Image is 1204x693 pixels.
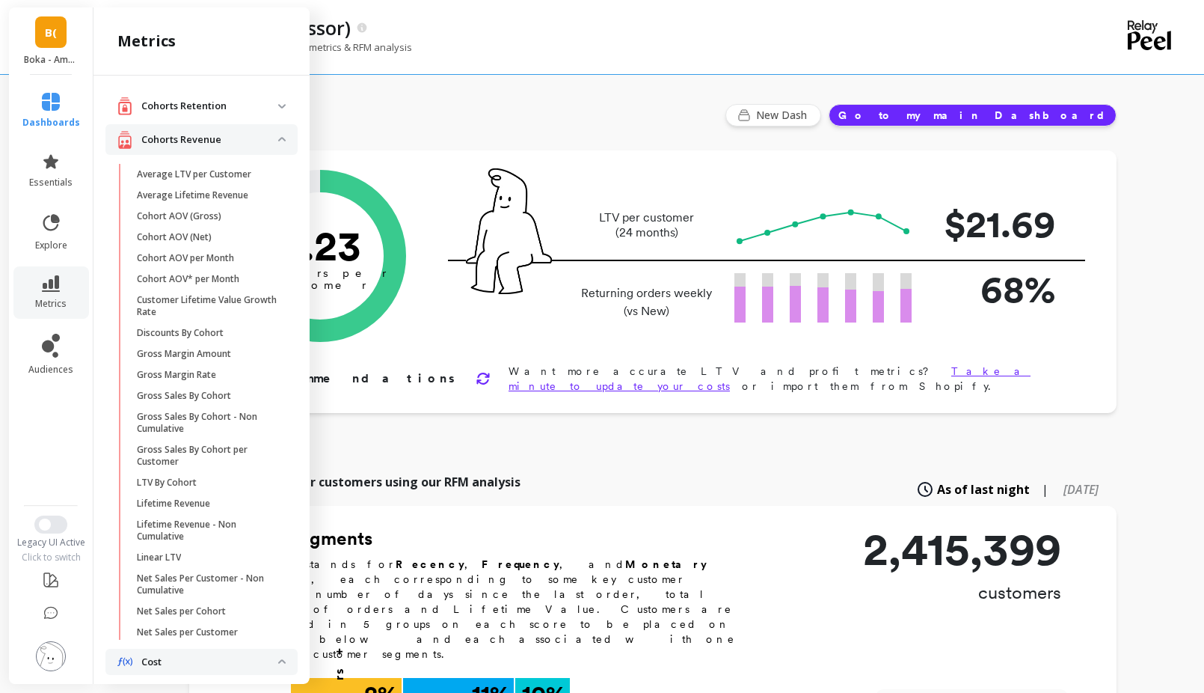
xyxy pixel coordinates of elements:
[137,273,239,285] p: Cohort AOV* per Month
[137,168,251,180] p: Average LTV per Customer
[240,370,458,388] p: Recommendations
[509,364,1069,394] p: Want more accurate LTV and profit metrics? or import them from Shopify.
[28,364,73,376] span: audiences
[245,557,753,662] p: RFM stands for , , and , each corresponding to some key customer trait: number of days since the ...
[936,196,1055,252] p: $21.69
[1063,481,1099,498] span: [DATE]
[34,516,67,534] button: Switch to New UI
[137,444,280,468] p: Gross Sales By Cohort per Customer
[396,558,464,570] b: Recency
[117,31,176,52] h2: metrics
[45,24,57,41] span: B(
[137,477,197,489] p: LTV By Cohort
[137,294,280,318] p: Customer Lifetime Value Growth Rate
[137,498,210,510] p: Lifetime Revenue
[466,168,552,294] img: pal seatted on line
[278,659,286,664] img: down caret icon
[137,348,231,360] p: Gross Margin Amount
[7,552,95,564] div: Click to switch
[756,108,811,123] span: New Dash
[35,298,67,310] span: metrics
[1042,480,1048,498] span: |
[245,527,753,551] h2: RFM Segments
[725,104,821,126] button: New Dash
[29,177,73,189] span: essentials
[137,327,224,339] p: Discounts By Cohort
[829,104,1117,126] button: Go to my main Dashboard
[278,137,286,141] img: down caret icon
[137,210,221,222] p: Cohort AOV (Gross)
[936,261,1055,317] p: 68%
[577,210,716,240] p: LTV per customer (24 months)
[7,537,95,549] div: Legacy UI Active
[137,626,238,638] p: Net Sales per Customer
[141,99,278,114] p: Cohorts Retention
[137,519,280,543] p: Lifetime Revenue - Non Cumulative
[137,369,216,381] p: Gross Margin Rate
[137,390,231,402] p: Gross Sales By Cohort
[22,117,80,129] span: dashboards
[273,278,368,292] tspan: customer
[137,605,226,617] p: Net Sales per Cohort
[117,97,132,115] img: navigation item icon
[278,104,286,109] img: down caret icon
[137,552,181,564] p: Linear LTV
[863,581,1061,605] p: customers
[137,411,280,435] p: Gross Sales By Cohort - Non Cumulative
[117,657,132,667] img: navigation item icon
[137,231,212,243] p: Cohort AOV (Net)
[280,221,361,270] text: 2.23
[482,558,559,570] b: Frequency
[35,239,67,251] span: explore
[117,130,132,149] img: navigation item icon
[137,573,280,596] p: Net Sales Per Customer - Non Cumulative
[141,655,278,670] p: Cost
[36,641,66,671] img: profile picture
[137,252,234,264] p: Cohort AOV per Month
[252,266,388,280] tspan: orders per
[207,473,520,491] p: Explore all of your customers using our RFM analysis
[141,132,278,147] p: Cohorts Revenue
[937,480,1030,498] span: As of last night
[577,284,716,320] p: Returning orders weekly (vs New)
[24,54,79,66] p: Boka - Amazon (Essor)
[137,189,248,201] p: Average Lifetime Revenue
[863,527,1061,572] p: 2,415,399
